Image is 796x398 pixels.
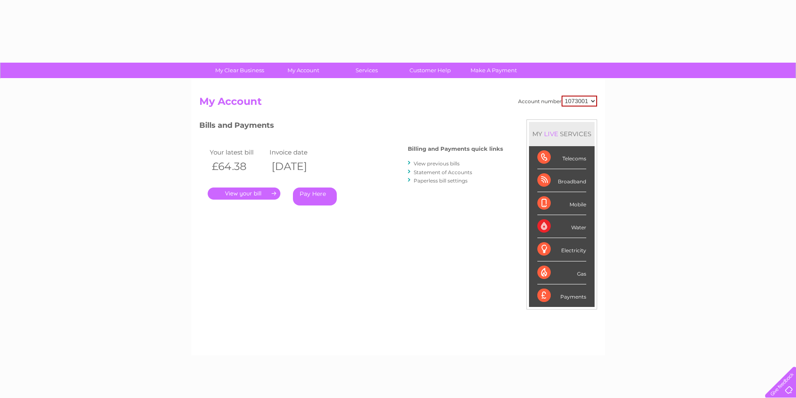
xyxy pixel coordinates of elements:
[208,158,268,175] th: £64.38
[529,122,595,146] div: MY SERVICES
[208,188,280,200] a: .
[267,147,328,158] td: Invoice date
[332,63,401,78] a: Services
[537,215,586,238] div: Water
[537,261,586,284] div: Gas
[537,192,586,215] div: Mobile
[396,63,465,78] a: Customer Help
[414,177,468,184] a: Paperless bill settings
[459,63,528,78] a: Make A Payment
[537,169,586,192] div: Broadband
[537,146,586,169] div: Telecoms
[267,158,328,175] th: [DATE]
[537,284,586,307] div: Payments
[293,188,337,205] a: Pay Here
[414,169,472,175] a: Statement of Accounts
[208,147,268,158] td: Your latest bill
[537,238,586,261] div: Electricity
[199,119,503,134] h3: Bills and Payments
[199,96,597,112] h2: My Account
[205,63,274,78] a: My Clear Business
[269,63,338,78] a: My Account
[542,130,560,138] div: LIVE
[414,160,460,167] a: View previous bills
[408,146,503,152] h4: Billing and Payments quick links
[518,96,597,106] div: Account number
